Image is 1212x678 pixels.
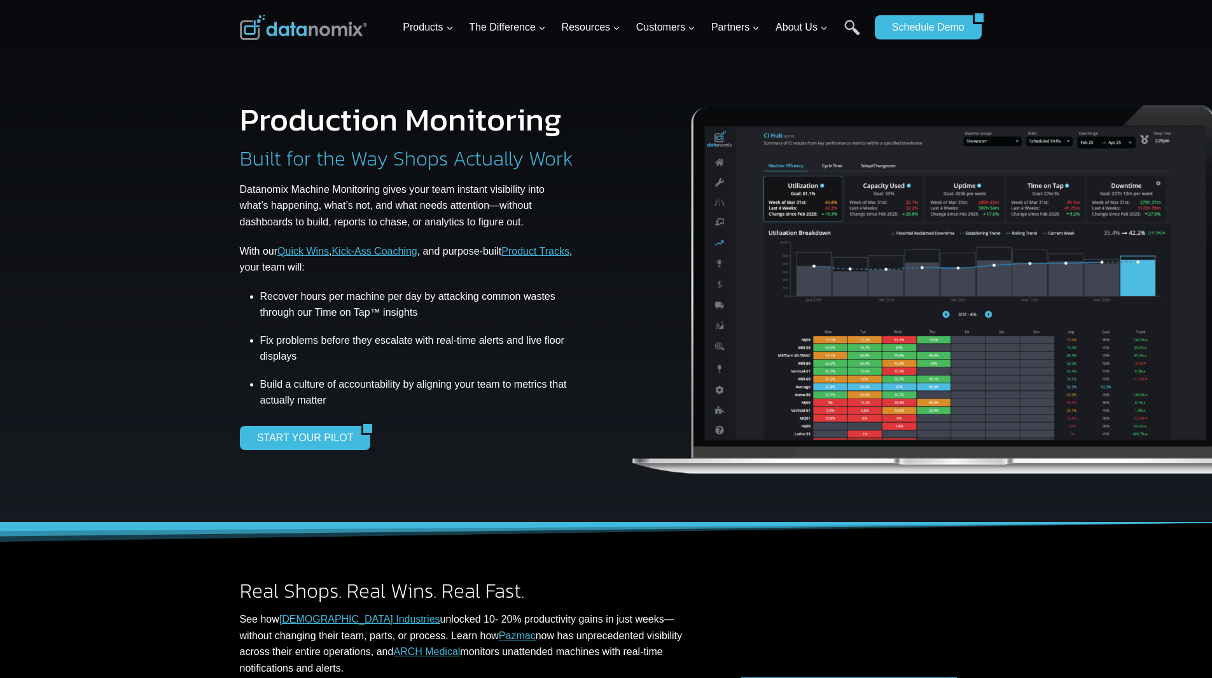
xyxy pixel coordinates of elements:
[240,15,367,40] img: Datanomix
[240,148,573,169] h2: Built for the Way Shops Actually Work
[711,19,760,36] span: Partners
[240,581,706,601] h2: Real Shops. Real Wins. Real Fast.
[240,104,562,136] h1: Production Monitoring
[1148,617,1212,678] iframe: Chat Widget
[260,372,576,413] li: Build a culture of accountability by aligning your team to metrics that actually matter
[393,646,460,657] a: ARCH Medical
[403,19,453,36] span: Products
[469,19,546,36] span: The Difference
[844,20,860,48] a: Search
[398,7,868,48] nav: Primary Navigation
[636,19,695,36] span: Customers
[501,246,569,257] a: Product Tracks
[240,426,362,450] a: START YOUR PILOT
[331,246,417,257] a: Kick-Ass Coaching
[776,19,828,36] span: About Us
[562,19,620,36] span: Resources
[240,181,576,230] p: Datanomix Machine Monitoring gives your team instant visibility into what’s happening, what’s not...
[875,15,973,39] a: Schedule Demo
[240,611,706,676] p: See how unlocked 10- 20% productivity gains in just weeks—without changing their team, parts, or ...
[277,246,329,257] a: Quick Wins
[279,614,440,625] a: [DEMOGRAPHIC_DATA] Industries
[260,325,576,372] li: Fix problems before they escalate with real-time alerts and live floor displays
[260,288,576,325] li: Recover hours per machine per day by attacking common wastes through our Time on Tap™ insights
[240,243,576,276] p: With our , , and purpose-built , your team will:
[499,630,536,641] a: Pazmac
